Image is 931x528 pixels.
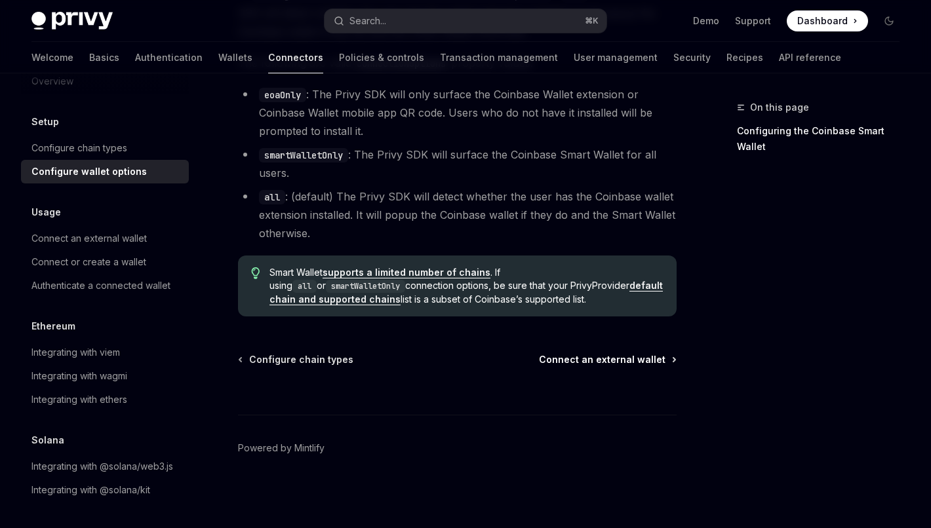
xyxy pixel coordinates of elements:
button: Search...⌘K [325,9,607,33]
div: Integrating with ethers [31,392,127,407]
code: smartWalletOnly [259,148,348,162]
a: Security [673,42,711,73]
h5: Ethereum [31,318,75,334]
a: Configure wallet options [21,160,189,183]
div: Search... [349,13,386,29]
a: Connectors [268,42,323,73]
li: : The Privy SDK will only surface the Coinbase Wallet extension or Coinbase Wallet mobile app QR ... [238,85,677,140]
img: dark logo [31,12,113,30]
a: User management [574,42,658,73]
div: Configure chain types [31,140,127,156]
a: Configuring the Coinbase Smart Wallet [737,121,910,157]
a: supports a limited number of chains [323,267,490,278]
a: Wallets [218,42,252,73]
span: ⌘ K [585,16,599,26]
div: Connect or create a wallet [31,254,146,270]
svg: Tip [251,267,260,279]
span: Smart Wallet . If using or connection options, be sure that your PrivyProvider list is a subset o... [269,266,664,306]
a: Configure chain types [239,353,353,366]
a: Powered by Mintlify [238,442,325,455]
a: Demo [693,14,719,28]
code: eoaOnly [259,88,306,102]
a: Recipes [726,42,763,73]
a: Integrating with ethers [21,388,189,411]
a: Policies & controls [339,42,424,73]
button: Toggle dark mode [879,10,900,31]
a: Configure chain types [21,136,189,160]
span: Configure chain types [249,353,353,366]
a: Basics [89,42,119,73]
div: Integrating with viem [31,345,120,360]
a: Dashboard [787,10,868,31]
a: Transaction management [440,42,558,73]
h5: Usage [31,204,61,220]
a: Integrating with @solana/web3.js [21,455,189,478]
div: Integrating with @solana/kit [31,482,150,498]
a: API reference [779,42,841,73]
code: all [259,190,285,204]
div: Integrating with wagmi [31,368,127,384]
h5: Setup [31,114,59,130]
a: Support [735,14,771,28]
li: : (default) The Privy SDK will detect whether the user has the Coinbase wallet extension installe... [238,187,677,242]
a: Authenticate a connected wallet [21,274,189,297]
h5: Solana [31,432,64,448]
a: Authentication [135,42,203,73]
a: Connect an external wallet [21,227,189,250]
a: Connect an external wallet [539,353,675,366]
a: Integrating with wagmi [21,364,189,388]
div: Configure wallet options [31,164,147,179]
a: Connect or create a wallet [21,250,189,274]
span: On this page [750,100,809,115]
a: Integrating with viem [21,341,189,364]
span: Connect an external wallet [539,353,665,366]
a: Welcome [31,42,73,73]
div: Integrating with @solana/web3.js [31,459,173,474]
li: : The Privy SDK will surface the Coinbase Smart Wallet for all users. [238,145,677,182]
a: Integrating with @solana/kit [21,478,189,502]
span: Dashboard [797,14,848,28]
div: Authenticate a connected wallet [31,278,170,293]
div: Connect an external wallet [31,231,147,246]
code: smartWalletOnly [326,280,405,293]
code: all [292,280,317,293]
